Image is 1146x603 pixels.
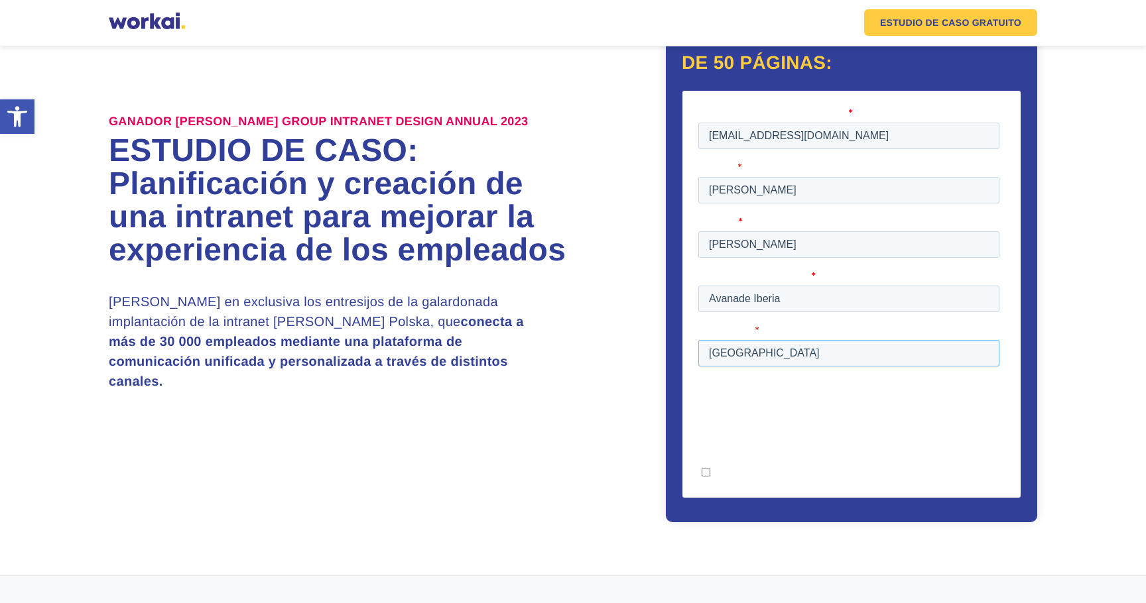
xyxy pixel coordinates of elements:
label: GANADOR [PERSON_NAME] GROUP INTRANET DESIGN ANNUAL 2023 [109,115,528,129]
em: ESTUDIO DE CASO [880,18,970,27]
a: ESTUDIO DE CASOGRATUITO [864,9,1037,36]
strong: conecta a más de 30 000 empleados mediante una plataforma de comunicación unificada y personaliza... [109,315,524,389]
h3: [PERSON_NAME] en exclusiva los entresijos de la galardonada implantación de la intranet [PERSON_N... [109,292,527,392]
h1: ESTUDIO DE CASO: Planificación y creación de una intranet para mejorar la experiencia de los empl... [109,135,573,267]
iframe: Form 0 [698,107,1005,492]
